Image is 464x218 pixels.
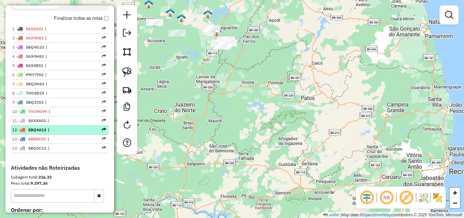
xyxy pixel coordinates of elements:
span: THO9G99 [28,109,47,114]
span: | [48,145,79,151]
img: Milhã [177,14,186,22]
a: Leaflet [323,213,339,217]
img: Senador Pompeu [166,8,175,17]
span: SBD0C03 [28,136,46,141]
span: − [453,199,457,207]
span: 13 - [12,136,46,141]
a: Zoom out [450,198,460,208]
img: Selecionar atividades - laço [122,67,132,77]
strong: 316,32 [38,174,52,180]
em: Rota exportada [102,27,106,31]
em: Rota exportada [102,63,106,67]
a: Reroteirizar Sessão [120,118,134,133]
span: | [46,53,77,60]
span: SBQ4G23 [26,45,44,50]
span: 14 - [12,146,46,151]
div: Atividade não roteirizada - MERCANTIL ROSIVAN [ [220,39,237,46]
div: Atividade não roteirizada - MERCADINHO VITORIA [217,37,234,44]
img: Fluxo de ruas [418,192,429,203]
div: Atividade não roteirizada - MERCANTIL CALISTINHA [213,43,230,50]
span: 8 - [12,90,44,96]
em: Rota exportada [102,36,106,40]
span: SAX8A03 [28,118,46,123]
span: 1 - [12,26,43,31]
strong: 9.297,36 [31,181,48,186]
span: SBQ3H63 [26,81,44,86]
span: THO8D19 [26,90,44,96]
span: SAX8J03 [26,26,43,31]
label: Finalizar todas as rotas [54,15,109,22]
em: Rota exportada [102,91,106,95]
span: Ocultar deslocamento [359,189,375,206]
input: Finalizar todas as rotas [104,16,109,20]
div: Atividade não roteirizada - MERC SANTO ANTONIO [214,41,231,48]
span: SBQ4A13 [28,127,46,132]
span: | [49,108,80,115]
span: 5 - [12,63,43,68]
img: Exibir/Ocultar setores [432,192,443,203]
div: Map data © contributors,© 2025 TomTom, Microsoft [321,212,464,218]
label: Ordenar por: [11,206,109,214]
span: 10 - [12,109,47,114]
span: SBQ5C13 [28,146,46,151]
em: Rota exportada [102,137,106,141]
div: Atividade não roteirizada - RESTAURANTE DO MARIO [218,36,235,43]
a: Zoom in [450,188,460,198]
img: Criar rota [122,85,132,95]
span: 2 - [12,35,43,40]
span: | [48,118,79,124]
a: OpenStreetMap [363,213,392,217]
span: SBQ3J03 [26,100,43,105]
a: Exportar sessão [120,26,134,41]
span: | [45,72,76,78]
span: SAX9H83 [26,54,44,59]
em: Rota exportada [102,118,106,122]
div: Atividade não roteirizada - MERCADINHO AIRES [215,40,232,47]
img: Selecionar atividades - polígono [122,47,132,56]
span: 6 - [12,72,43,77]
div: Atividade não roteirizada - MERCADINHO ROCHA [213,43,230,49]
h4: Atividades não Roteirizadas [11,165,109,171]
span: PMY7I93 [26,72,43,77]
span: | [340,213,341,217]
div: Atividade não roteirizada - DEPOSITO SAO BRAZ [146,19,163,26]
div: Atividade não roteirizada - BAR DO MANELAO [216,37,233,44]
span: 7 - [12,81,44,86]
span: 9 - [12,100,43,105]
a: Criar modelo [120,100,134,115]
em: Rota exportada [102,109,106,113]
span: 11 - [12,118,46,123]
a: Exibir filtros [442,8,456,22]
span: 12 - [12,127,46,132]
span: | [45,26,76,32]
span: | [45,99,76,105]
span: | [46,44,77,50]
a: Nova sessão e pesquisa [120,8,134,23]
span: | [45,63,76,69]
em: Rota exportada [102,128,106,132]
span: | [48,127,79,133]
div: Cubagem total: [11,174,109,180]
div: Peso total: [11,180,109,186]
em: Rota exportada [102,72,106,77]
div: Atividade não roteirizada - AMBEV - F.AQUIRAZ [168,30,185,36]
em: Rota exportada [102,54,106,58]
div: Atividade não roteirizada - DISTRIBUIDORA THOMAZ [146,19,163,26]
span: 4 - [12,54,44,59]
span: Ocultar NR [378,189,395,206]
span: SAX0E53 [26,63,43,68]
span: + [453,188,457,197]
span: | [48,136,79,142]
em: Rota exportada [102,45,106,49]
em: Rota exportada [102,100,106,104]
div: Atividade não roteirizada - DEPOSITO DO NIL [211,39,228,46]
span: Exibir rótulo [398,189,414,206]
div: Atividade não roteirizada - CANTINHO DO SERTaO [203,25,220,32]
span: | [45,35,76,41]
em: Rota exportada [102,82,106,86]
div: Atividade não roteirizada - SINELTO [216,38,233,45]
span: | [46,90,77,96]
img: Mombaça [150,18,159,27]
span: | [46,81,77,87]
em: Rota exportada [102,146,106,150]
